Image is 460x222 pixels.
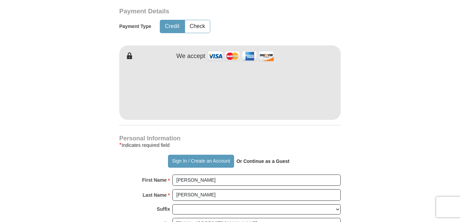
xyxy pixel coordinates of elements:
[119,8,293,15] h3: Payment Details
[119,136,341,141] h4: Personal Information
[160,20,184,33] button: Credit
[119,24,151,29] h5: Payment Type
[236,158,290,164] strong: Or Continue as a Guest
[142,175,167,185] strong: First Name
[157,204,170,214] strong: Suffix
[177,53,205,60] h4: We accept
[143,190,167,200] strong: Last Name
[119,141,341,149] div: Indicates required field
[207,49,275,64] img: credit cards accepted
[168,155,234,168] button: Sign In / Create an Account
[185,20,210,33] button: Check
